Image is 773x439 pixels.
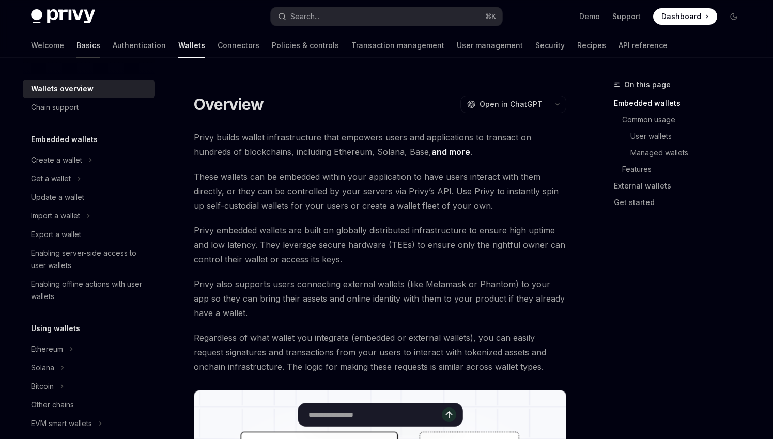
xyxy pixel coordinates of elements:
[31,362,54,374] div: Solana
[194,169,566,213] span: These wallets can be embedded within your application to have users interact with them directly, ...
[619,33,668,58] a: API reference
[218,33,259,58] a: Connectors
[622,161,750,178] a: Features
[457,33,523,58] a: User management
[614,178,750,194] a: External wallets
[630,145,750,161] a: Managed wallets
[31,278,149,303] div: Enabling offline actions with user wallets
[31,417,92,430] div: EVM smart wallets
[23,188,155,207] a: Update a wallet
[194,331,566,374] span: Regardless of what wallet you integrate (embedded or external wallets), you can easily request si...
[23,275,155,306] a: Enabling offline actions with user wallets
[290,10,319,23] div: Search...
[31,343,63,355] div: Ethereum
[23,98,155,117] a: Chain support
[442,407,456,422] button: Send message
[31,228,81,241] div: Export a wallet
[194,130,566,159] span: Privy builds wallet infrastructure that empowers users and applications to transact on hundreds o...
[31,322,80,335] h5: Using wallets
[31,9,95,24] img: dark logo
[178,33,205,58] a: Wallets
[271,7,502,26] button: Search...⌘K
[351,33,444,58] a: Transaction management
[23,225,155,244] a: Export a wallet
[31,33,64,58] a: Welcome
[614,194,750,211] a: Get started
[31,101,79,114] div: Chain support
[460,96,549,113] button: Open in ChatGPT
[31,191,84,203] div: Update a wallet
[485,12,496,21] span: ⌘ K
[579,11,600,22] a: Demo
[31,83,94,95] div: Wallets overview
[577,33,606,58] a: Recipes
[31,399,74,411] div: Other chains
[624,79,671,91] span: On this page
[31,247,149,272] div: Enabling server-side access to user wallets
[431,147,470,158] a: and more
[614,95,750,112] a: Embedded wallets
[31,173,71,185] div: Get a wallet
[23,244,155,275] a: Enabling server-side access to user wallets
[31,380,54,393] div: Bitcoin
[622,112,750,128] a: Common usage
[113,33,166,58] a: Authentication
[194,223,566,266] span: Privy embedded wallets are built on globally distributed infrastructure to ensure high uptime and...
[31,133,98,146] h5: Embedded wallets
[31,210,80,222] div: Import a wallet
[31,154,82,166] div: Create a wallet
[480,99,543,109] span: Open in ChatGPT
[612,11,641,22] a: Support
[661,11,701,22] span: Dashboard
[535,33,565,58] a: Security
[194,95,264,114] h1: Overview
[653,8,717,25] a: Dashboard
[76,33,100,58] a: Basics
[23,396,155,414] a: Other chains
[194,277,566,320] span: Privy also supports users connecting external wallets (like Metamask or Phantom) to your app so t...
[272,33,339,58] a: Policies & controls
[630,128,750,145] a: User wallets
[23,80,155,98] a: Wallets overview
[725,8,742,25] button: Toggle dark mode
